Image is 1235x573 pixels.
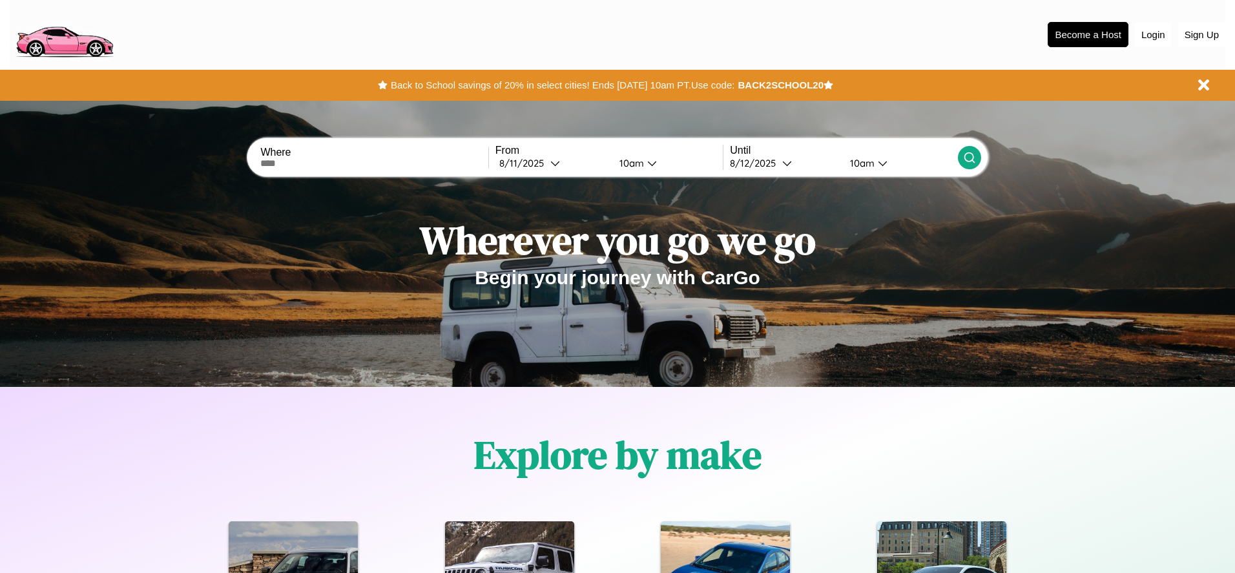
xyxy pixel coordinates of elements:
button: 10am [609,156,723,170]
button: 10am [840,156,957,170]
button: Sign Up [1178,23,1225,47]
img: logo [10,6,119,61]
button: Login [1135,23,1172,47]
label: From [495,145,723,156]
div: 8 / 11 / 2025 [499,157,550,169]
h1: Explore by make [474,428,762,481]
label: Where [260,147,488,158]
button: 8/11/2025 [495,156,609,170]
div: 8 / 12 / 2025 [730,157,782,169]
div: 10am [844,157,878,169]
button: Back to School savings of 20% in select cities! Ends [DATE] 10am PT.Use code: [388,76,738,94]
label: Until [730,145,957,156]
b: BACK2SCHOOL20 [738,79,824,90]
div: 10am [613,157,647,169]
button: Become a Host [1048,22,1128,47]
